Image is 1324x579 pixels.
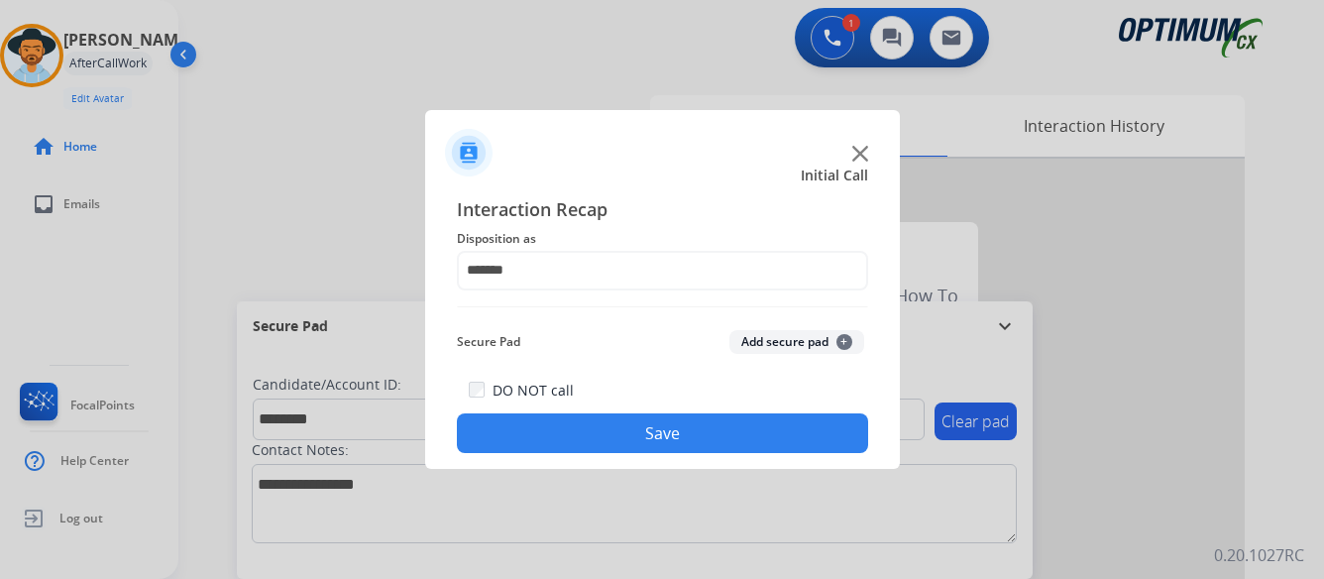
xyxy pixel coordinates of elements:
[1214,543,1304,567] p: 0.20.1027RC
[801,166,868,185] span: Initial Call
[457,227,868,251] span: Disposition as
[457,413,868,453] button: Save
[457,195,868,227] span: Interaction Recap
[836,334,852,350] span: +
[729,330,864,354] button: Add secure pad+
[457,306,868,307] img: contact-recap-line.svg
[493,381,574,401] label: DO NOT call
[445,129,493,176] img: contactIcon
[457,330,520,354] span: Secure Pad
